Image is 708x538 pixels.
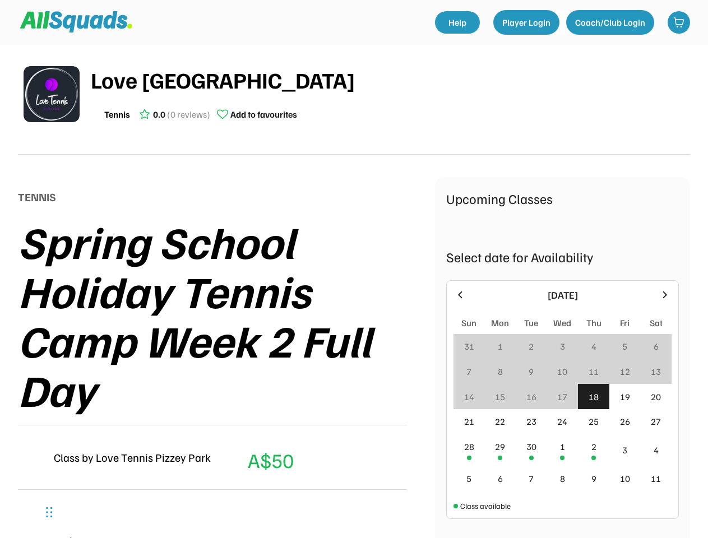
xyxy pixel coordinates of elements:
div: 11 [589,365,599,378]
button: Coach/Club Login [566,10,654,35]
a: Help [435,11,480,34]
div: Thu [586,316,601,330]
div: 1 [560,440,565,453]
div: 2 [529,340,534,353]
div: Tennis [104,108,130,121]
div: Sun [461,316,476,330]
div: Wed [553,316,571,330]
div: A$50 [248,445,294,475]
div: 27 [651,415,661,428]
img: LTPP_Logo_REV.jpeg [18,444,45,471]
div: 30 [526,440,536,453]
div: 15 [495,390,505,403]
div: 2 [591,440,596,453]
div: Sat [650,316,663,330]
div: 5 [466,472,471,485]
div: Mon [491,316,509,330]
div: Class available [460,500,511,512]
div: 8 [560,472,565,485]
div: 16 [526,390,536,403]
div: Fri [620,316,630,330]
div: 9 [591,472,596,485]
div: [DATE] [473,287,653,303]
div: 10 [620,472,630,485]
div: 8 [498,365,503,378]
img: Squad%20Logo.svg [20,11,132,33]
div: 4 [591,340,596,353]
div: 3 [560,340,565,353]
div: 4 [654,443,659,457]
div: 14 [464,390,474,403]
div: 18 [589,390,599,403]
div: 6 [498,472,503,485]
div: 11 [651,472,661,485]
div: 9 [529,365,534,378]
div: 26 [620,415,630,428]
div: 7 [529,472,534,485]
div: Class by Love Tennis Pizzey Park [54,449,211,466]
img: LTPP_Logo_REV.jpeg [24,66,80,122]
div: 12 [620,365,630,378]
div: 1 [498,340,503,353]
div: 3 [622,443,627,457]
div: TENNIS [18,188,56,205]
div: 13 [651,365,661,378]
div: 25 [589,415,599,428]
div: 10 [557,365,567,378]
div: (0 reviews) [167,108,210,121]
div: 21 [464,415,474,428]
div: 5 [622,340,627,353]
div: 7 [466,365,471,378]
div: 23 [526,415,536,428]
div: 29 [495,440,505,453]
div: 17 [557,390,567,403]
div: 20 [651,390,661,403]
div: 24 [557,415,567,428]
div: 6 [654,340,659,353]
div: Upcoming Classes [446,188,679,208]
div: 31 [464,340,474,353]
div: 0.0 [153,108,165,121]
div: Select date for Availability [446,247,679,267]
div: Add to favourites [230,108,297,121]
div: Spring School Holiday Tennis Camp Week 2 Full Day [18,216,435,414]
div: 19 [620,390,630,403]
button: Player Login [493,10,559,35]
div: 22 [495,415,505,428]
div: Tue [524,316,538,330]
div: 28 [464,440,474,453]
div: Love [GEOGRAPHIC_DATA] [91,63,690,96]
img: shopping-cart-01%20%281%29.svg [673,17,684,28]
